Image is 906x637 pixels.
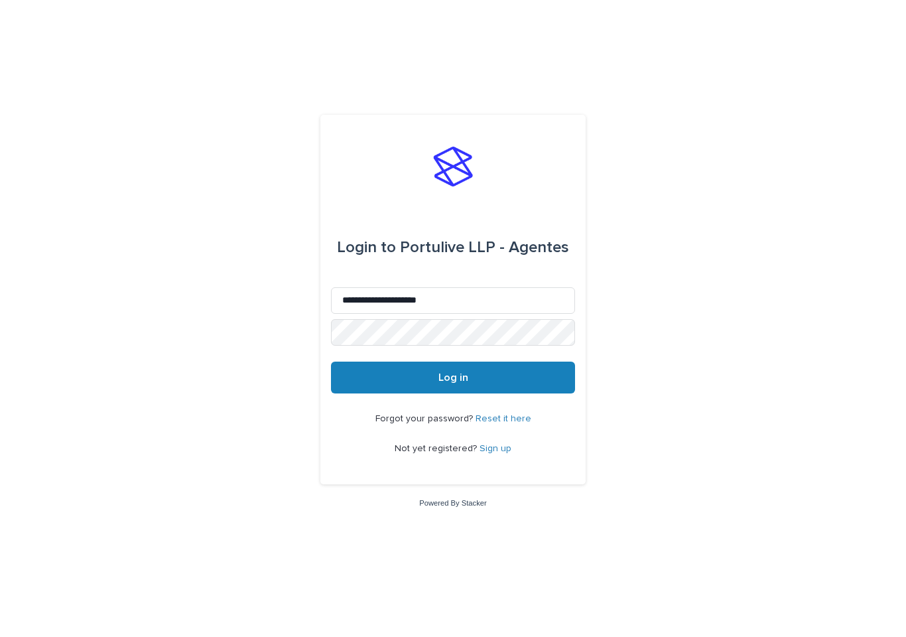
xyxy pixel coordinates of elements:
[395,444,480,453] span: Not yet registered?
[375,414,476,423] span: Forgot your password?
[419,499,486,507] a: Powered By Stacker
[438,372,468,383] span: Log in
[433,147,473,186] img: stacker-logo-s-only.png
[480,444,511,453] a: Sign up
[331,362,575,393] button: Log in
[337,240,396,255] span: Login to
[337,229,569,266] div: Portulive LLP - Agentes
[476,414,531,423] a: Reset it here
